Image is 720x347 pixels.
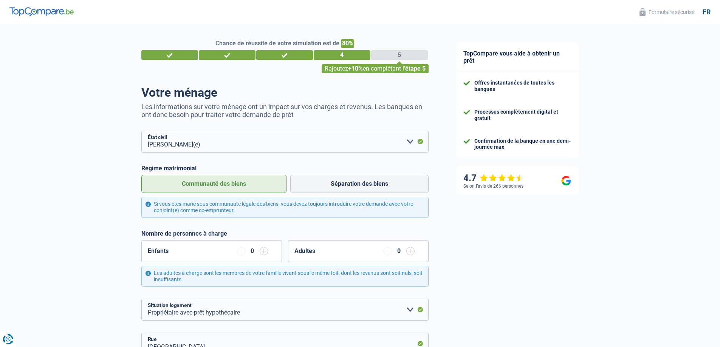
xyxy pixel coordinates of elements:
[141,175,286,193] label: Communauté des biens
[371,50,428,60] div: 5
[396,248,403,254] div: 0
[215,40,339,47] span: Chance de réussite de votre simulation est de
[141,103,429,119] p: Les informations sur votre ménage ont un impact sur vos charges et revenus. Les banques en ont do...
[348,65,363,72] span: +10%
[322,64,429,73] div: Rajoutez en complétant l'
[463,173,524,184] div: 4.7
[141,230,227,237] label: Nombre de personnes à charge
[256,50,313,60] div: 3
[474,109,571,122] div: Processus complètement digital et gratuit
[463,184,523,189] div: Selon l’avis de 266 personnes
[456,42,579,72] div: TopCompare vous aide à obtenir un prêt
[249,248,256,254] div: 0
[294,248,315,254] label: Adultes
[474,138,571,151] div: Confirmation de la banque en une demi-journée max
[199,50,255,60] div: 2
[148,248,169,254] label: Enfants
[341,39,354,48] span: 80%
[290,175,429,193] label: Séparation des biens
[141,50,198,60] div: 1
[141,165,429,172] label: Régime matrimonial
[474,80,571,93] div: Offres instantanées de toutes les banques
[635,6,699,18] button: Formulaire sécurisé
[314,50,370,60] div: 4
[405,65,426,72] span: étape 5
[141,85,429,100] h1: Votre ménage
[141,197,429,218] div: Si vous êtes marié sous communauté légale des biens, vous devez toujours introduire votre demande...
[141,266,429,287] div: Les adultes à charge sont les membres de votre famille vivant sous le même toit, dont les revenus...
[703,8,711,16] div: fr
[9,7,74,16] img: TopCompare Logo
